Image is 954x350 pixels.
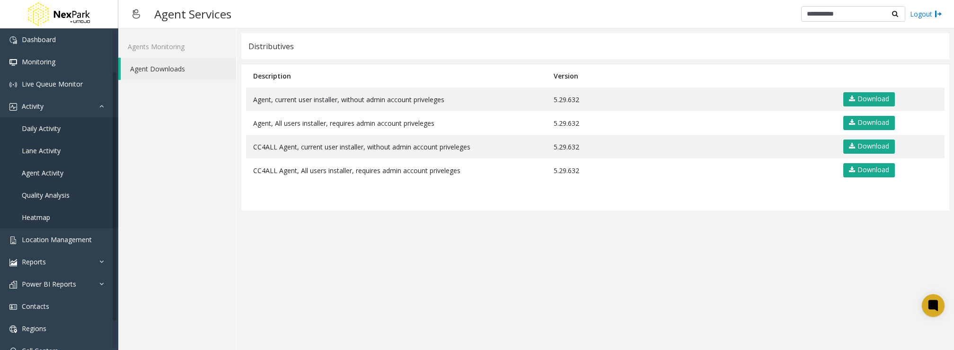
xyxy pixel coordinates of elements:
span: Contacts [22,302,49,311]
img: 'icon' [9,325,17,333]
a: Download [843,92,895,106]
span: Reports [22,257,46,266]
img: 'icon' [9,103,17,111]
td: 5.29.632 [547,111,835,135]
img: logout [935,9,942,19]
a: Download [843,163,895,177]
span: Power BI Reports [22,280,76,289]
span: Heatmap [22,213,50,222]
img: pageIcon [128,2,145,26]
img: 'icon' [9,59,17,66]
h3: Agent Services [150,2,236,26]
div: Distributives [248,40,294,52]
img: 'icon' [9,259,17,266]
span: Monitoring [22,57,55,66]
span: Dashboard [22,35,56,44]
img: 'icon' [9,81,17,88]
td: Agent, All users installer, requires admin account priveleges [246,111,547,135]
a: Agents Monitoring [118,35,236,58]
img: 'icon' [9,303,17,311]
td: 5.29.632 [547,158,835,182]
span: Daily Activity [22,124,61,133]
span: Quality Analysis [22,191,70,200]
a: Download [843,116,895,130]
span: Regions [22,324,46,333]
th: Version [547,64,835,87]
td: Agent, current user installer, without admin account priveleges [246,87,547,111]
th: Description [246,64,547,87]
span: Agent Activity [22,168,63,177]
td: 5.29.632 [547,87,835,111]
a: Download [843,140,895,154]
span: Location Management [22,235,92,244]
span: Live Queue Monitor [22,79,83,88]
td: CC4ALL Agent, current user installer, without admin account priveleges [246,135,547,158]
span: Activity [22,102,44,111]
td: CC4ALL Agent, All users installer, requires admin account priveleges [246,158,547,182]
img: 'icon' [9,236,17,244]
a: Logout [910,9,942,19]
span: Lane Activity [22,146,61,155]
a: Agent Downloads [121,58,236,80]
img: 'icon' [9,36,17,44]
td: 5.29.632 [547,135,835,158]
img: 'icon' [9,281,17,289]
